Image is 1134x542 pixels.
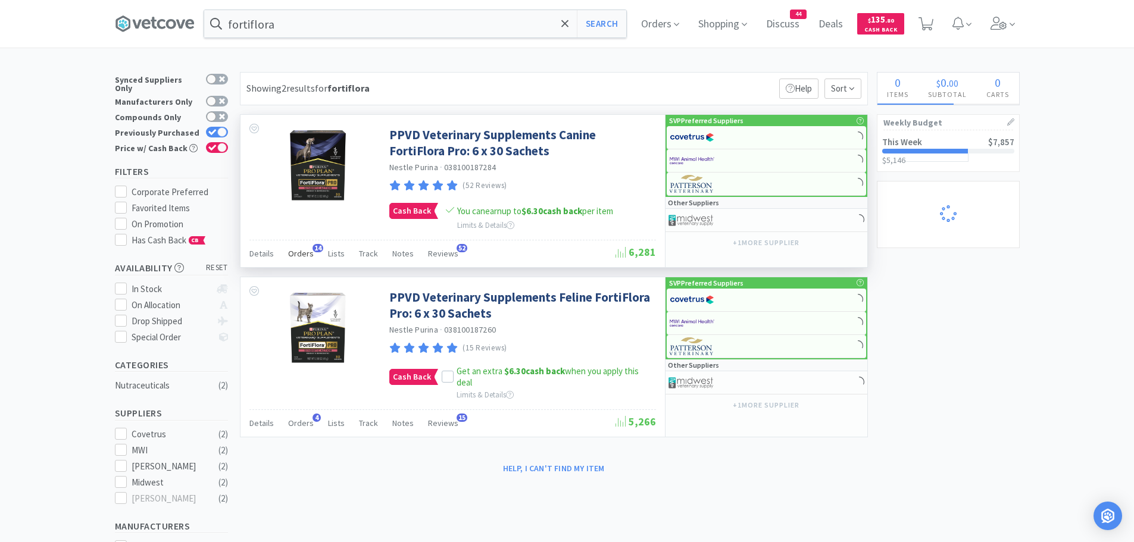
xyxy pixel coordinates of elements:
a: Nestle Purina [389,162,438,173]
span: 00 [949,77,958,89]
div: In Stock [132,282,211,296]
button: +1more supplier [727,397,805,413]
p: Other Suppliers [668,197,719,208]
div: On Promotion [132,217,228,231]
span: 44 [791,10,806,18]
img: 77fca1acd8b6420a9015268ca798ef17_1.png [670,291,714,309]
span: Cash Back [390,203,434,218]
h4: Carts [977,89,1019,100]
span: 038100187284 [444,162,496,173]
span: Cash Back [864,27,897,35]
strong: cash back [504,365,565,377]
span: Get an extra when you apply this deal [457,365,639,389]
strong: cash back [521,205,582,217]
div: ( 2 ) [218,459,228,474]
span: 6,281 [616,245,656,259]
span: Track [359,418,378,428]
div: MWI [132,443,205,458]
a: This Week$7,857$5,146 [877,130,1019,171]
div: Special Order [132,330,211,344]
div: Nutraceuticals [115,378,211,393]
div: Synced Suppliers Only [115,74,200,92]
span: Sort [824,79,861,99]
div: . [919,77,977,89]
img: 027cd357cb894ce49eb009ed92fd16ea_398556.png [279,127,357,204]
img: f6b2451649754179b5b4e0c70c3f7cb0_2.png [670,314,714,332]
div: [PERSON_NAME] [132,491,205,506]
img: f6b2451649754179b5b4e0c70c3f7cb0_2.png [670,152,714,170]
p: Other Suppliers [668,359,719,371]
button: Help, I can't find my item [496,458,612,478]
h4: Items [877,89,919,100]
span: Reviews [428,248,458,259]
h1: Weekly Budget [883,115,1013,130]
span: Details [249,248,274,259]
div: Showing 2 results [246,81,370,96]
img: f5e969b455434c6296c6d81ef179fa71_3.png [670,337,714,355]
h5: Filters [115,165,228,178]
div: Compounds Only [115,111,200,121]
div: ( 2 ) [218,475,228,490]
div: Previously Purchased [115,127,200,137]
h5: Suppliers [115,406,228,420]
div: On Allocation [132,298,211,312]
span: 4 [313,413,321,422]
strong: fortiflora [327,82,370,94]
div: Covetrus [132,427,205,441]
img: 69882a434e0e4031bbe9f5848a6232a8_398574.png [279,289,357,366]
input: Search by item, sku, manufacturer, ingredient, size... [204,10,626,37]
img: 4dd14cff54a648ac9e977f0c5da9bc2e_5.png [668,211,713,229]
span: · [440,324,442,335]
span: 0 [895,75,901,90]
span: Lists [328,248,345,259]
span: Lists [328,418,345,428]
div: Price w/ Cash Back [115,142,200,152]
a: Nestle Purina [389,324,438,335]
div: ( 2 ) [218,378,228,393]
div: [PERSON_NAME] [132,459,205,474]
span: You can earn up to per item [457,205,613,217]
span: Details [249,418,274,428]
span: Track [359,248,378,259]
h2: This Week [882,137,922,146]
h5: Manufacturers [115,519,228,533]
span: . 80 [885,17,894,24]
span: 5,266 [616,415,656,428]
p: Help [779,79,819,99]
span: Orders [288,418,314,428]
span: Reviews [428,418,458,428]
span: 14 [313,244,323,252]
span: 0 [995,75,1001,90]
span: $ [868,17,871,24]
a: $135.80Cash Back [857,8,904,40]
span: Limits & Details [457,220,514,230]
div: Drop Shipped [132,314,211,328]
a: PPVD Veterinary Supplements Feline FortiFlora Pro: 6 x 30 Sachets [389,289,653,322]
span: 135 [868,14,894,25]
span: reset [206,262,228,274]
img: f5e969b455434c6296c6d81ef179fa71_3.png [670,175,714,193]
div: ( 2 ) [218,427,228,441]
span: Cash Back [390,369,434,384]
div: Corporate Preferred [132,185,228,199]
span: 038100187260 [444,324,496,335]
a: Discuss44 [761,19,804,30]
span: CB [189,237,201,244]
span: $6.30 [504,365,526,377]
span: Notes [392,248,414,259]
p: (52 Reviews) [463,180,507,192]
button: +1more supplier [727,234,805,251]
h5: Availability [115,261,228,275]
span: $5,146 [882,155,905,165]
p: (15 Reviews) [463,342,507,355]
p: SVP Preferred Suppliers [669,115,743,126]
span: for [315,82,370,94]
span: $7,857 [988,136,1014,148]
span: 0 [941,75,946,90]
span: Notes [392,418,414,428]
button: Search [577,10,626,37]
span: · [440,162,442,173]
div: Open Intercom Messenger [1094,502,1122,530]
h5: Categories [115,358,228,372]
h4: Subtotal [919,89,977,100]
